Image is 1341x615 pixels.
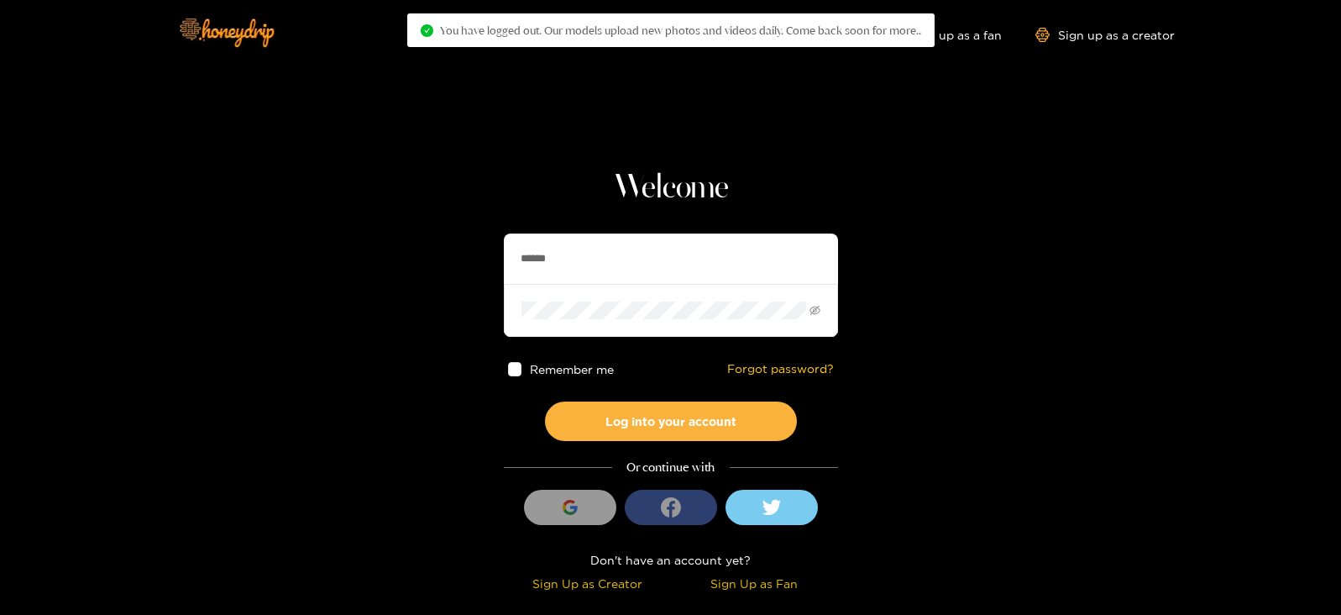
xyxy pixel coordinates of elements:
a: Forgot password? [727,362,834,376]
a: Sign up as a fan [887,28,1002,42]
a: Sign up as a creator [1035,28,1175,42]
span: You have logged out. Our models upload new photos and videos daily. Come back soon for more.. [440,24,921,37]
div: Or continue with [504,458,838,477]
div: Sign Up as Fan [675,574,834,593]
h1: Welcome [504,168,838,208]
span: eye-invisible [809,305,820,316]
div: Sign Up as Creator [508,574,667,593]
div: Don't have an account yet? [504,550,838,570]
span: Remember me [530,363,614,376]
span: check-circle [421,24,433,37]
button: Log into your account [545,402,797,441]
